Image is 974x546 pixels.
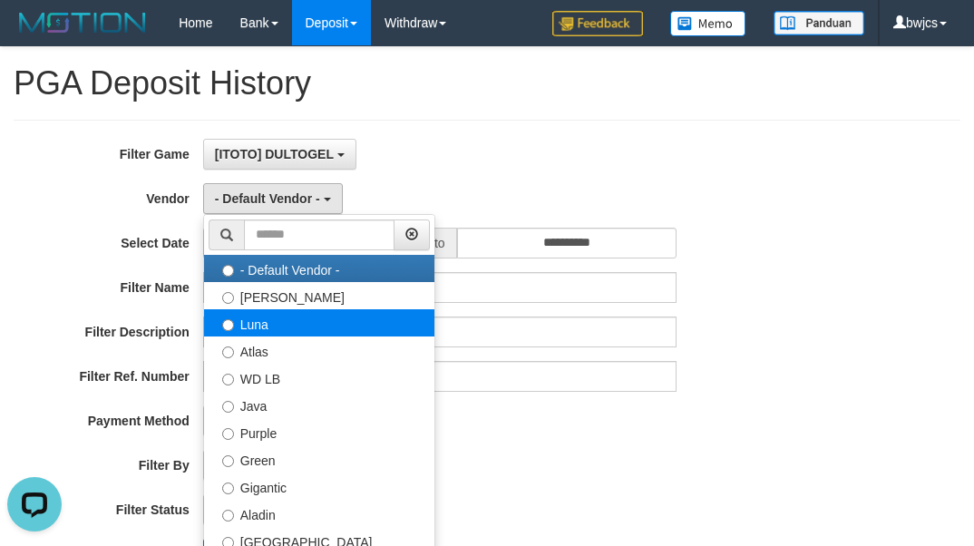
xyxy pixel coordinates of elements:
label: [PERSON_NAME] [204,282,434,309]
input: Aladin [222,510,234,522]
label: Java [204,391,434,418]
img: Button%20Memo.svg [670,11,746,36]
img: MOTION_logo.png [14,9,151,36]
input: Gigantic [222,483,234,494]
label: Atlas [204,336,434,364]
button: - Default Vendor - [203,183,343,214]
input: Purple [222,428,234,440]
span: - Default Vendor - [215,191,320,206]
input: Green [222,455,234,467]
label: Luna [204,309,434,336]
label: WD LB [204,364,434,391]
input: Atlas [222,346,234,358]
img: Feedback.jpg [552,11,643,36]
label: Gigantic [204,473,434,500]
input: WD LB [222,374,234,385]
button: Open LiveChat chat widget [7,7,62,62]
label: - Default Vendor - [204,255,434,282]
input: Java [222,401,234,413]
button: [ITOTO] DULTOGEL [203,139,356,170]
img: panduan.png [774,11,864,35]
span: to [423,228,457,258]
label: Aladin [204,500,434,527]
h1: PGA Deposit History [14,65,960,102]
input: [PERSON_NAME] [222,292,234,304]
input: Luna [222,319,234,331]
input: - Default Vendor - [222,265,234,277]
span: [ITOTO] DULTOGEL [215,147,334,161]
label: Purple [204,418,434,445]
label: Green [204,445,434,473]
